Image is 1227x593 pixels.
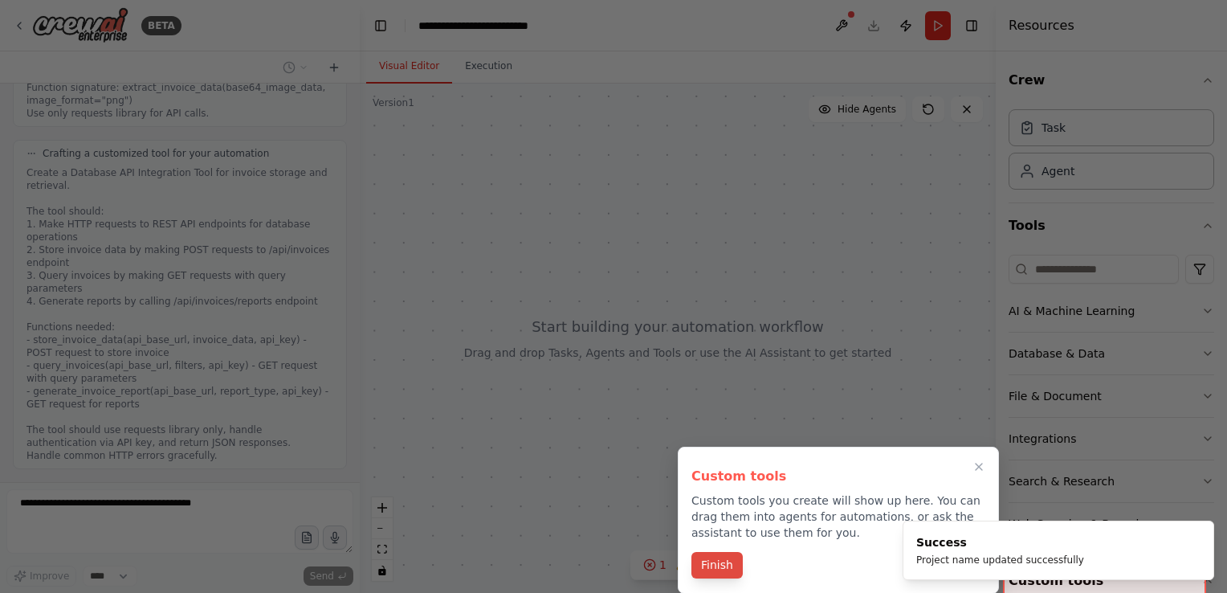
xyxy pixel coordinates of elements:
p: Custom tools you create will show up here. You can drag them into agents for automations, or ask ... [691,493,985,541]
div: Project name updated successfully [916,554,1084,566]
h3: Custom tools [691,467,985,486]
button: Close walkthrough [969,457,989,476]
button: Hide left sidebar [369,14,392,37]
button: Finish [691,552,743,579]
div: Success [916,534,1084,550]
